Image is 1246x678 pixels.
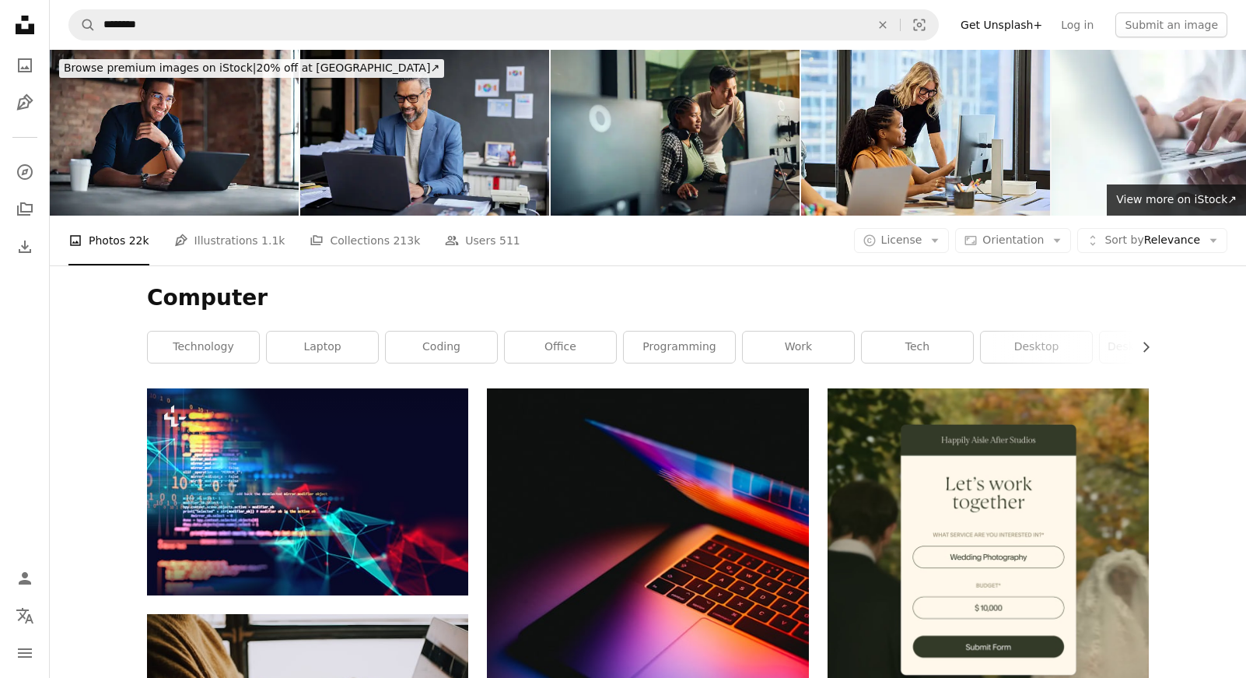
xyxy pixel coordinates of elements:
span: 20% off at [GEOGRAPHIC_DATA] ↗ [64,61,439,74]
button: Search Unsplash [69,10,96,40]
a: Programming code abstract technology background of software developer and Computer script [147,485,468,499]
span: Relevance [1104,233,1200,248]
a: Illustrations [9,87,40,118]
a: desktop computer [1100,332,1211,363]
button: scroll list to the right [1132,332,1149,363]
img: Software engineers collaborating on a project, analyzing code on computer monitors in office [551,50,800,216]
button: Clear [866,10,900,40]
a: laptop [267,332,378,363]
a: programming [624,332,735,363]
span: 511 [499,232,520,249]
a: Photos [9,50,40,81]
a: Log in / Sign up [9,563,40,594]
a: Illustrations 1.1k [174,216,285,265]
span: 213k [393,232,420,249]
button: Language [9,600,40,631]
a: View more on iStock↗ [1107,184,1246,216]
a: Download History [9,231,40,262]
img: Programming code abstract technology background of software developer and Computer script [147,388,468,595]
a: MacBook Pro turned on [487,582,808,596]
span: Orientation [982,234,1044,246]
img: Successfull middle eastern man using laptop at work [300,50,549,216]
a: tech [862,332,973,363]
a: coding [386,332,497,363]
span: View more on iStock ↗ [1116,193,1237,206]
a: Get Unsplash+ [951,12,1052,37]
img: Young Professional Working on Laptop in Modern Office Setting [50,50,299,216]
span: Browse premium images on iStock | [64,61,256,74]
a: office [505,332,616,363]
a: Collections [9,194,40,225]
a: Log in [1052,12,1103,37]
button: Orientation [955,228,1071,253]
a: technology [148,332,259,363]
a: Collections 213k [310,216,420,265]
a: Explore [9,156,40,188]
form: Find visuals sitewide [68,9,939,40]
a: work [743,332,854,363]
img: Female employee explaining strategies to manager [801,50,1050,216]
button: Sort byRelevance [1077,228,1227,253]
button: Submit an image [1115,12,1227,37]
span: 1.1k [261,232,285,249]
button: Visual search [901,10,938,40]
button: License [854,228,950,253]
a: Browse premium images on iStock|20% off at [GEOGRAPHIC_DATA]↗ [50,50,453,87]
span: Sort by [1104,234,1143,246]
a: Users 511 [445,216,520,265]
span: License [881,234,922,246]
button: Menu [9,638,40,669]
a: desktop [981,332,1092,363]
h1: Computer [147,284,1149,312]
